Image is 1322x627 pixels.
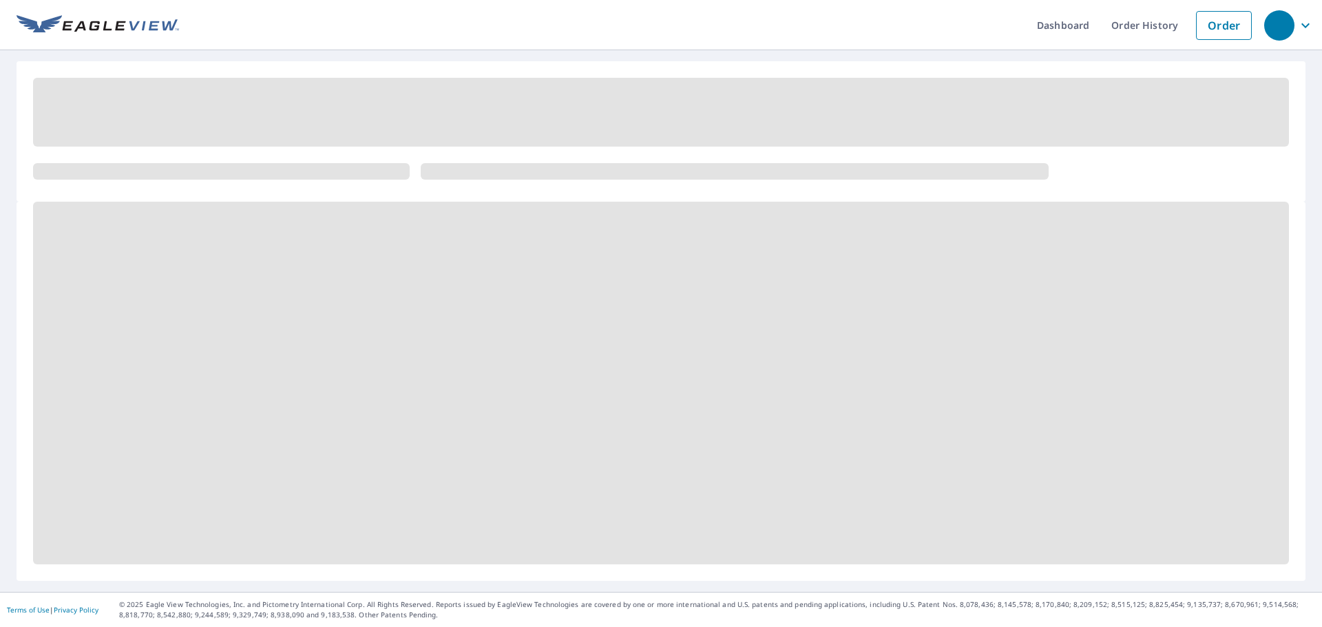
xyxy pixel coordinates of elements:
[54,605,98,615] a: Privacy Policy
[17,15,179,36] img: EV Logo
[7,606,98,614] p: |
[7,605,50,615] a: Terms of Use
[119,599,1315,620] p: © 2025 Eagle View Technologies, Inc. and Pictometry International Corp. All Rights Reserved. Repo...
[1196,11,1252,40] a: Order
